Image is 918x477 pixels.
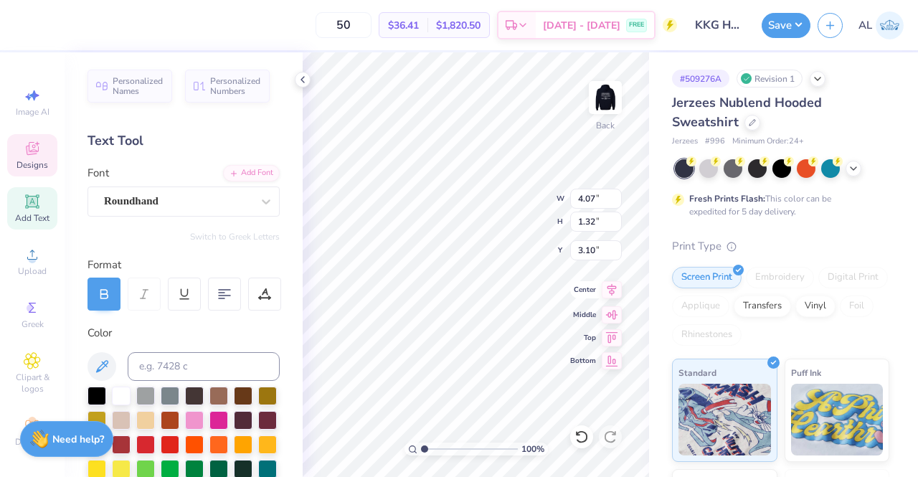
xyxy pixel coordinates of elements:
[746,267,814,288] div: Embroidery
[762,13,810,38] button: Save
[678,384,771,455] img: Standard
[858,17,872,34] span: AL
[734,296,791,317] div: Transfers
[672,70,729,88] div: # 509276A
[684,11,754,39] input: Untitled Design
[858,11,904,39] a: AL
[791,384,884,455] img: Puff Ink
[52,433,104,446] strong: Need help?
[316,12,372,38] input: – –
[223,165,280,181] div: Add Font
[818,267,888,288] div: Digital Print
[87,165,109,181] label: Font
[87,131,280,151] div: Text Tool
[436,18,481,33] span: $1,820.50
[689,193,765,204] strong: Fresh Prints Flash:
[629,20,644,30] span: FREE
[18,265,47,277] span: Upload
[672,136,698,148] span: Jerzees
[16,159,48,171] span: Designs
[591,83,620,112] img: Back
[596,119,615,132] div: Back
[689,192,866,218] div: This color can be expedited for 5 day delivery.
[521,443,544,455] span: 100 %
[113,76,164,96] span: Personalized Names
[672,324,742,346] div: Rhinestones
[795,296,836,317] div: Vinyl
[16,106,49,118] span: Image AI
[210,76,261,96] span: Personalized Numbers
[791,365,821,380] span: Puff Ink
[22,318,44,330] span: Greek
[570,310,596,320] span: Middle
[128,352,280,381] input: e.g. 7428 c
[732,136,804,148] span: Minimum Order: 24 +
[840,296,874,317] div: Foil
[672,238,889,255] div: Print Type
[388,18,419,33] span: $36.41
[570,285,596,295] span: Center
[543,18,620,33] span: [DATE] - [DATE]
[672,296,729,317] div: Applique
[7,372,57,395] span: Clipart & logos
[87,257,281,273] div: Format
[570,356,596,366] span: Bottom
[570,333,596,343] span: Top
[678,365,716,380] span: Standard
[705,136,725,148] span: # 996
[190,231,280,242] button: Switch to Greek Letters
[672,94,822,131] span: Jerzees Nublend Hooded Sweatshirt
[87,325,280,341] div: Color
[15,212,49,224] span: Add Text
[876,11,904,39] img: Ashlyn Lebas
[737,70,803,88] div: Revision 1
[15,436,49,448] span: Decorate
[672,267,742,288] div: Screen Print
